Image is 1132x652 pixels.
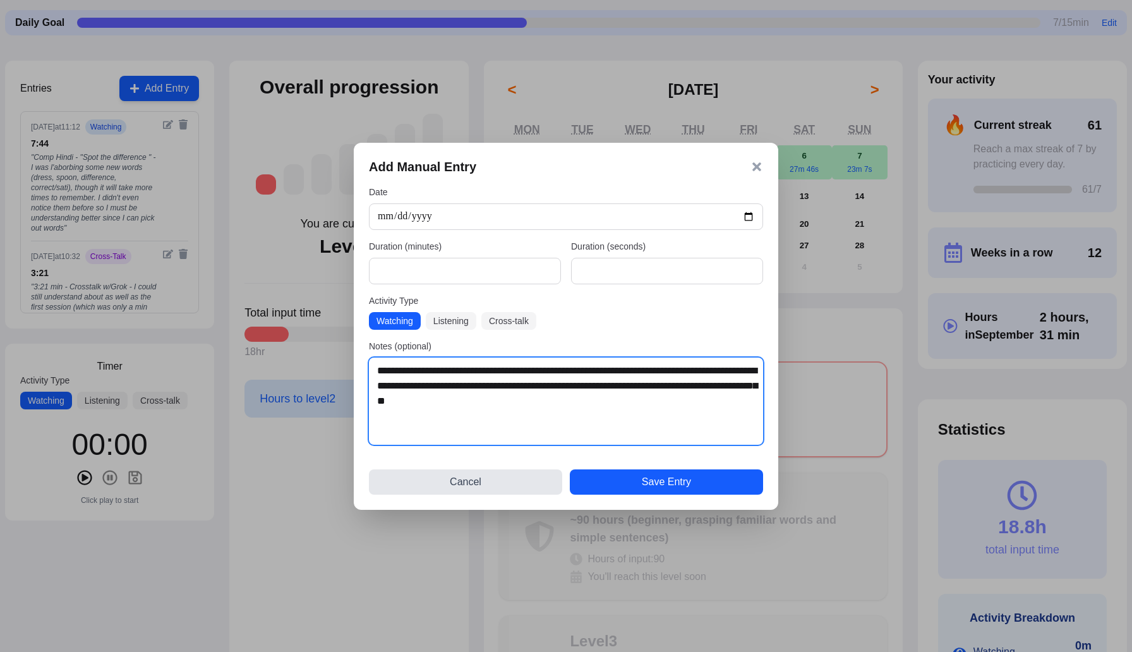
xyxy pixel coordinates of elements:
[369,340,763,353] label: Notes (optional)
[426,312,476,330] button: Listening
[369,294,763,307] label: Activity Type
[369,158,476,176] h3: Add Manual Entry
[570,469,763,495] button: Save Entry
[369,186,763,198] label: Date
[481,312,536,330] button: Cross-talk
[369,240,561,253] label: Duration (minutes)
[369,469,562,495] button: Cancel
[369,312,421,330] button: Watching
[571,240,763,253] label: Duration (seconds)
